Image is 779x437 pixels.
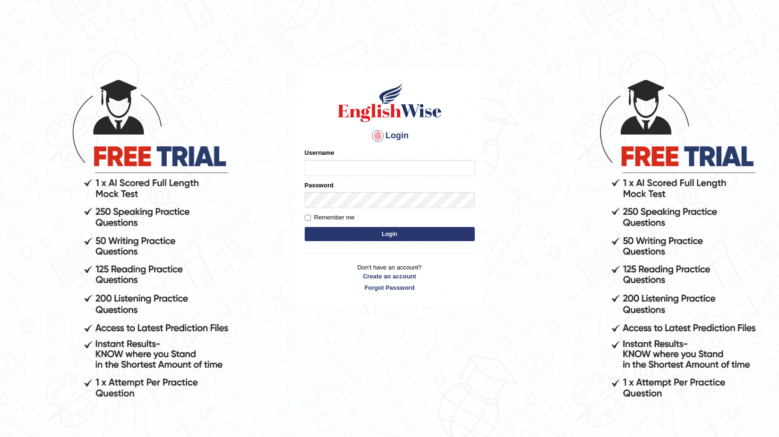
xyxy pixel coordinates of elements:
[305,227,475,241] button: Login
[305,263,475,292] p: Don't have an account?
[305,181,334,190] label: Password
[305,215,311,221] input: Remember me
[305,272,475,281] a: Create an account
[305,148,334,157] label: Username
[305,283,475,292] a: Forgot Password
[305,213,355,222] label: Remember me
[336,81,444,124] img: Logo of English Wise sign in for intelligent practice with AI
[305,128,475,143] h4: Login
